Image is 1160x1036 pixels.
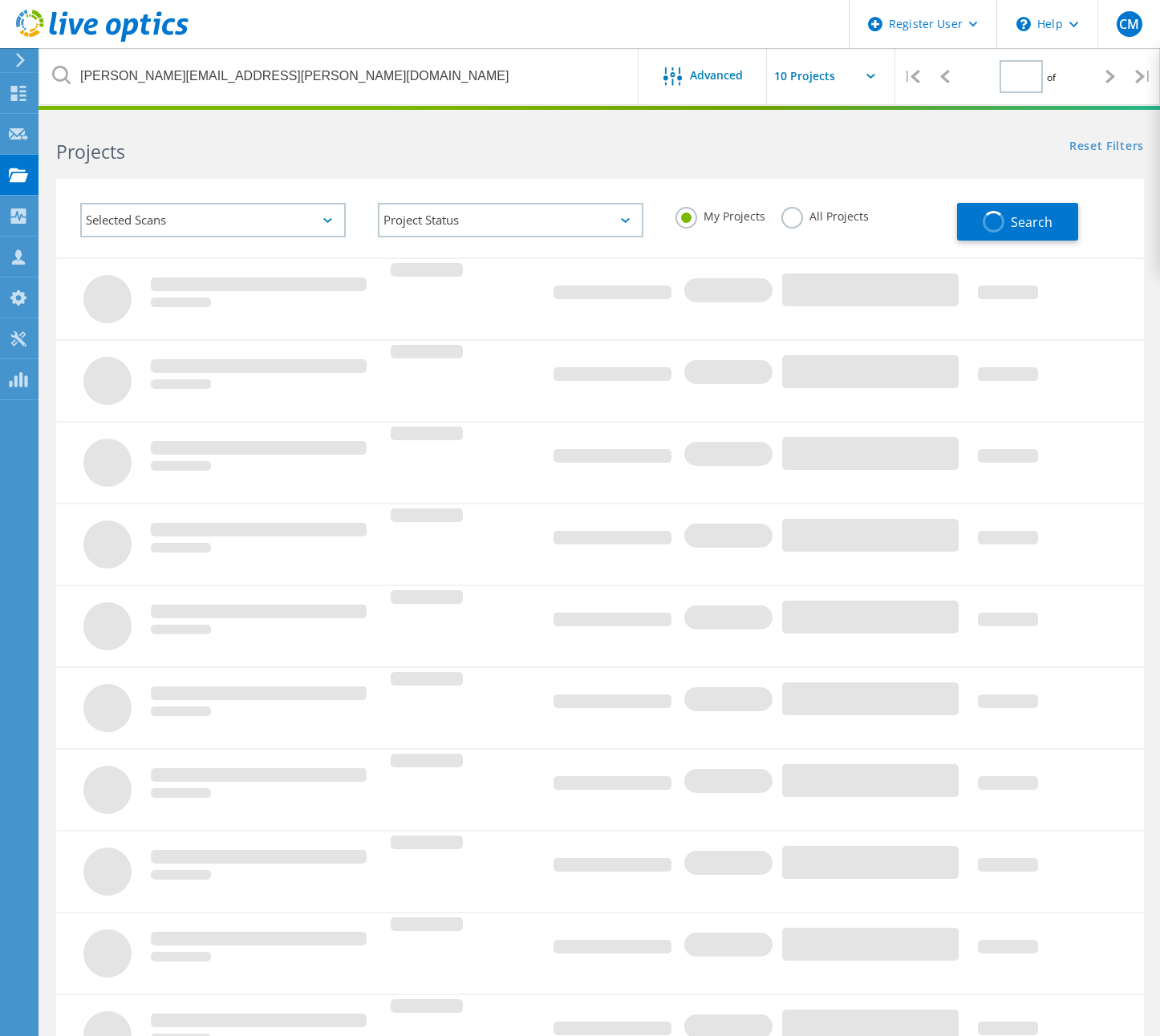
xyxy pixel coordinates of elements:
[1011,213,1053,231] span: Search
[1016,17,1031,31] svg: \n
[957,203,1078,241] button: Search
[56,139,125,164] b: Projects
[690,70,743,81] span: Advanced
[40,48,639,104] input: Search projects by name, owner, ID, company, etc
[1069,140,1144,154] a: Reset Filters
[80,203,346,237] div: Selected Scans
[781,207,869,222] label: All Projects
[378,203,643,237] div: Project Status
[16,34,189,45] a: Live Optics Dashboard
[1119,18,1139,30] span: CM
[1127,48,1160,105] div: |
[1047,71,1056,84] span: of
[895,48,928,105] div: |
[675,207,765,222] label: My Projects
